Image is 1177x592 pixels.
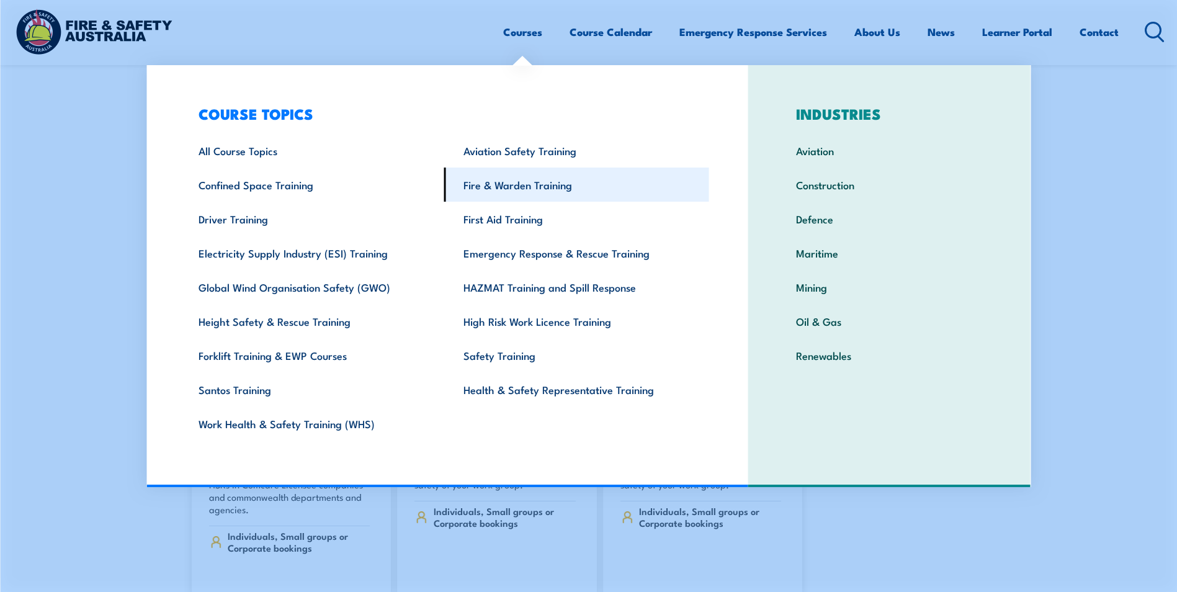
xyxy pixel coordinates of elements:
[444,168,709,202] a: Fire & Warden Training
[777,304,1002,338] a: Oil & Gas
[777,133,1002,168] a: Aviation
[179,406,444,441] a: Work Health & Safety Training (WHS)
[179,168,444,202] a: Confined Space Training
[777,338,1002,372] a: Renewables
[444,133,709,168] a: Aviation Safety Training
[982,16,1052,48] a: Learner Portal
[179,372,444,406] a: Santos Training
[179,105,709,122] h3: COURSE TOPICS
[179,270,444,304] a: Global Wind Organisation Safety (GWO)
[777,168,1002,202] a: Construction
[570,16,652,48] a: Course Calendar
[228,530,370,554] span: Individuals, Small groups or Corporate bookings
[777,270,1002,304] a: Mining
[179,304,444,338] a: Height Safety & Rescue Training
[777,236,1002,270] a: Maritime
[777,105,1002,122] h3: INDUSTRIES
[777,202,1002,236] a: Defence
[179,338,444,372] a: Forklift Training & EWP Courses
[444,338,709,372] a: Safety Training
[639,505,781,529] span: Individuals, Small groups or Corporate bookings
[1080,16,1119,48] a: Contact
[444,270,709,304] a: HAZMAT Training and Spill Response
[503,16,542,48] a: Courses
[444,372,709,406] a: Health & Safety Representative Training
[444,202,709,236] a: First Aid Training
[444,304,709,338] a: High Risk Work Licence Training
[854,16,900,48] a: About Us
[179,202,444,236] a: Driver Training
[179,236,444,270] a: Electricity Supply Industry (ESI) Training
[928,16,955,48] a: News
[444,236,709,270] a: Emergency Response & Rescue Training
[179,133,444,168] a: All Course Topics
[679,16,827,48] a: Emergency Response Services
[434,505,576,529] span: Individuals, Small groups or Corporate bookings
